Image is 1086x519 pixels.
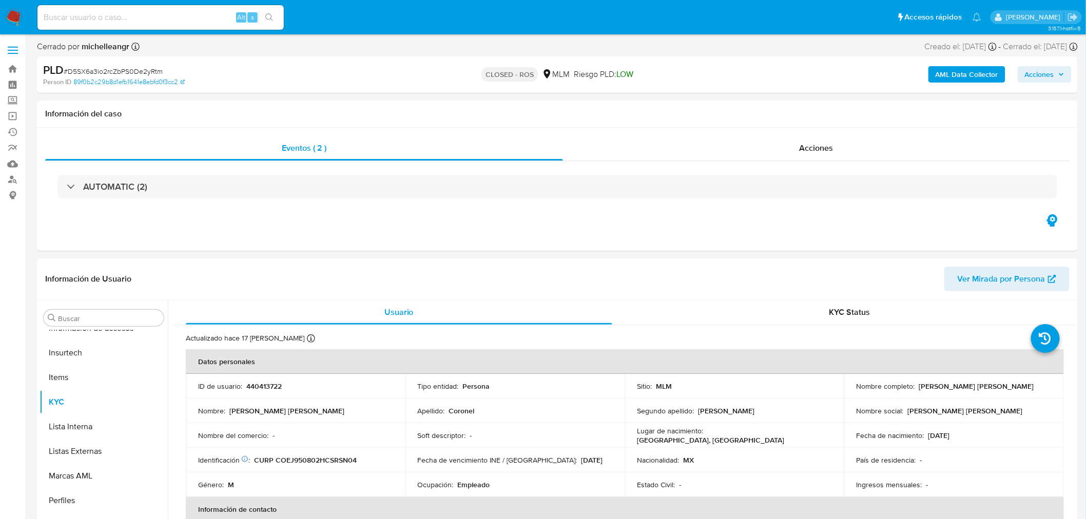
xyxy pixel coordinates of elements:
p: Nombre completo : [857,382,915,391]
p: CURP COEJ950802HCSRSN04 [254,455,357,465]
p: País de residencia : [857,455,916,465]
p: Nombre : [198,406,225,415]
p: Género : [198,480,224,489]
p: Segundo apellido : [637,406,694,415]
div: AUTOMATIC (2) [57,175,1057,198]
p: Fecha de vencimiento INE / [GEOGRAPHIC_DATA] : [418,455,577,465]
p: Actualizado hace 17 [PERSON_NAME] [186,333,304,343]
span: LOW [616,68,633,80]
b: michelleangr [80,41,129,52]
th: Datos personales [186,349,1064,374]
p: [DATE] [581,455,603,465]
button: Listas Externas [40,439,168,464]
p: M [228,480,234,489]
button: Buscar [48,314,56,322]
a: Notificaciones [973,13,981,22]
button: AML Data Collector [928,66,1005,83]
p: - [273,431,275,440]
h1: Información del caso [45,109,1070,119]
span: - [999,41,1001,52]
h3: AUTOMATIC (2) [83,181,147,192]
span: KYC Status [829,306,870,318]
span: Acciones [1025,66,1054,83]
p: Empleado [458,480,490,489]
b: Person ID [43,77,71,87]
p: [PERSON_NAME] [PERSON_NAME] [919,382,1034,391]
p: [PERSON_NAME] [PERSON_NAME] [908,406,1023,415]
p: 440413722 [246,382,282,391]
p: marianathalie.grajeda@mercadolibre.com.mx [1006,12,1064,22]
div: Cerrado el: [DATE] [1003,41,1078,52]
button: Marcas AML [40,464,168,488]
span: Ver Mirada por Persona [958,267,1045,291]
p: - [679,480,681,489]
p: Persona [463,382,490,391]
button: Ver Mirada por Persona [944,267,1070,291]
p: - [470,431,472,440]
span: s [251,12,254,22]
p: Nombre social : [857,406,904,415]
div: Creado el: [DATE] [925,41,997,52]
p: ID de usuario : [198,382,242,391]
p: [PERSON_NAME] [PERSON_NAME] [229,406,344,415]
p: Estado Civil : [637,480,675,489]
span: Eventos ( 2 ) [282,142,326,154]
span: Acciones [799,142,833,154]
button: Items [40,365,168,390]
button: Acciones [1018,66,1072,83]
p: Sitio : [637,382,652,391]
span: # D5SX6a3io2rcZbPS0De2yRtm [64,66,163,76]
p: [PERSON_NAME] [698,406,754,415]
p: - [920,455,922,465]
p: Nacionalidad : [637,455,679,465]
a: Salir [1068,12,1078,23]
div: MLM [542,69,570,80]
p: Apellido : [418,406,445,415]
button: Insurtech [40,341,168,365]
p: MX [683,455,694,465]
b: PLD [43,62,64,78]
p: [GEOGRAPHIC_DATA], [GEOGRAPHIC_DATA] [637,435,784,445]
p: Soft descriptor : [418,431,466,440]
p: Lugar de nacimiento : [637,426,703,435]
p: Fecha de nacimiento : [857,431,924,440]
span: Cerrado por [37,41,129,52]
p: Nombre del comercio : [198,431,268,440]
h1: Información de Usuario [45,274,131,284]
button: KYC [40,390,168,414]
a: 89f0b2c29b8d1efb1641e8ebfd0f3cc2 [73,77,185,87]
p: Ocupación : [418,480,454,489]
button: search-icon [259,10,280,25]
p: Coronel [449,406,475,415]
button: Perfiles [40,488,168,513]
p: CLOSED - ROS [481,67,538,82]
b: AML Data Collector [936,66,998,83]
p: Identificación : [198,455,250,465]
p: Ingresos mensuales : [857,480,922,489]
p: - [926,480,928,489]
p: [DATE] [928,431,950,440]
input: Buscar [58,314,160,323]
span: Accesos rápidos [905,12,962,23]
button: Lista Interna [40,414,168,439]
p: Tipo entidad : [418,382,459,391]
span: Alt [237,12,245,22]
input: Buscar usuario o caso... [37,11,284,24]
span: Usuario [384,306,414,318]
p: MLM [656,382,672,391]
span: Riesgo PLD: [574,69,633,80]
